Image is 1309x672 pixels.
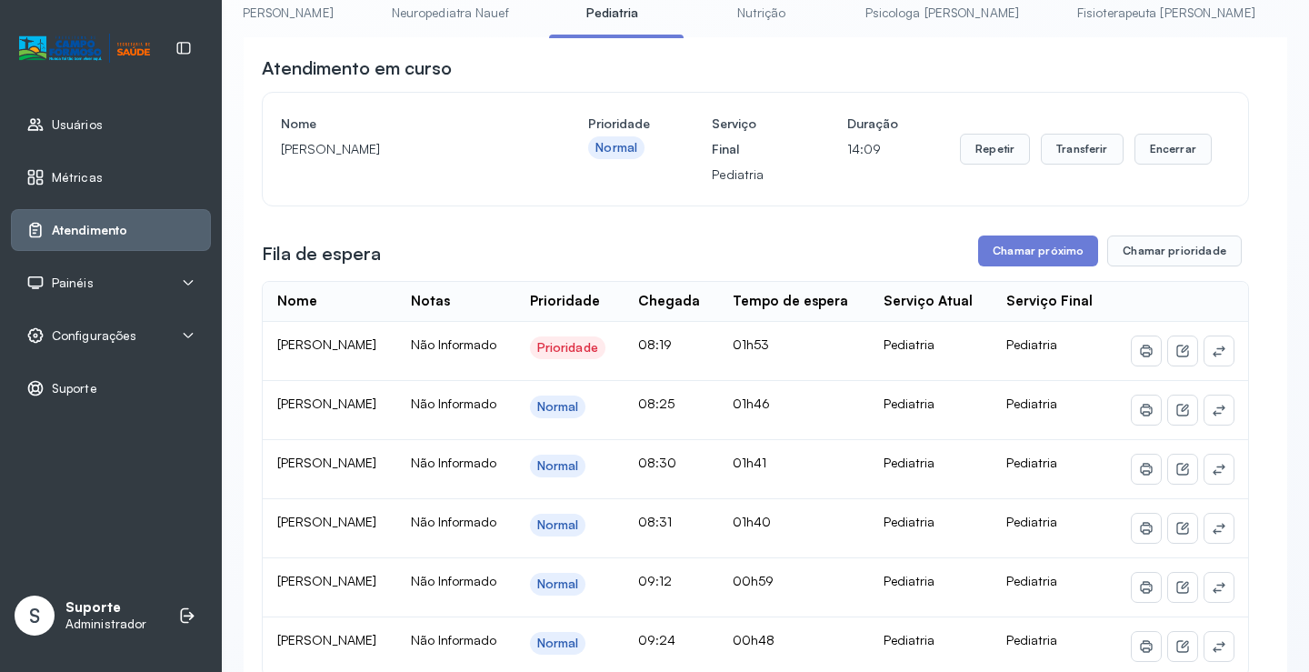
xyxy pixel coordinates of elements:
[1041,134,1124,165] button: Transferir
[884,396,977,412] div: Pediatria
[1006,396,1057,411] span: Pediatria
[537,577,579,592] div: Normal
[733,455,766,470] span: 01h41
[52,170,103,186] span: Métricas
[733,336,769,352] span: 01h53
[884,514,977,530] div: Pediatria
[277,514,376,529] span: [PERSON_NAME]
[411,336,496,352] span: Não Informado
[638,455,676,470] span: 08:30
[52,328,136,344] span: Configurações
[52,223,127,238] span: Atendimento
[530,293,600,310] div: Prioridade
[537,399,579,415] div: Normal
[638,514,672,529] span: 08:31
[277,632,376,647] span: [PERSON_NAME]
[1006,336,1057,352] span: Pediatria
[52,117,103,133] span: Usuários
[26,168,195,186] a: Métricas
[65,599,146,617] p: Suporte
[411,573,496,588] span: Não Informado
[1006,293,1093,310] div: Serviço Final
[277,396,376,411] span: [PERSON_NAME]
[960,134,1030,165] button: Repetir
[1107,236,1242,266] button: Chamar prioridade
[638,336,672,352] span: 08:19
[733,573,774,588] span: 00h59
[411,455,496,470] span: Não Informado
[411,293,450,310] div: Notas
[638,396,674,411] span: 08:25
[537,517,579,533] div: Normal
[262,55,452,81] h3: Atendimento em curso
[638,632,675,647] span: 09:24
[277,573,376,588] span: [PERSON_NAME]
[411,514,496,529] span: Não Informado
[733,632,774,647] span: 00h48
[537,340,598,356] div: Prioridade
[26,115,195,134] a: Usuários
[595,140,637,155] div: Normal
[52,381,97,396] span: Suporte
[281,136,526,162] p: [PERSON_NAME]
[277,336,376,352] span: [PERSON_NAME]
[884,455,977,471] div: Pediatria
[52,276,94,291] span: Painéis
[262,241,381,266] h3: Fila de espera
[537,458,579,474] div: Normal
[588,111,650,136] h4: Prioridade
[1006,455,1057,470] span: Pediatria
[537,636,579,651] div: Normal
[1006,573,1057,588] span: Pediatria
[884,632,977,648] div: Pediatria
[638,293,700,310] div: Chegada
[884,573,977,589] div: Pediatria
[733,514,771,529] span: 01h40
[411,396,496,411] span: Não Informado
[733,396,770,411] span: 01h46
[884,293,973,310] div: Serviço Atual
[847,111,898,136] h4: Duração
[978,236,1098,266] button: Chamar próximo
[19,34,150,64] img: Logotipo do estabelecimento
[411,632,496,647] span: Não Informado
[26,221,195,239] a: Atendimento
[638,573,672,588] span: 09:12
[65,617,146,632] p: Administrador
[1006,632,1057,647] span: Pediatria
[712,111,785,162] h4: Serviço Final
[1006,514,1057,529] span: Pediatria
[884,336,977,353] div: Pediatria
[733,293,848,310] div: Tempo de espera
[277,455,376,470] span: [PERSON_NAME]
[1134,134,1212,165] button: Encerrar
[712,162,785,187] p: Pediatria
[277,293,317,310] div: Nome
[281,111,526,136] h4: Nome
[847,136,898,162] p: 14:09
